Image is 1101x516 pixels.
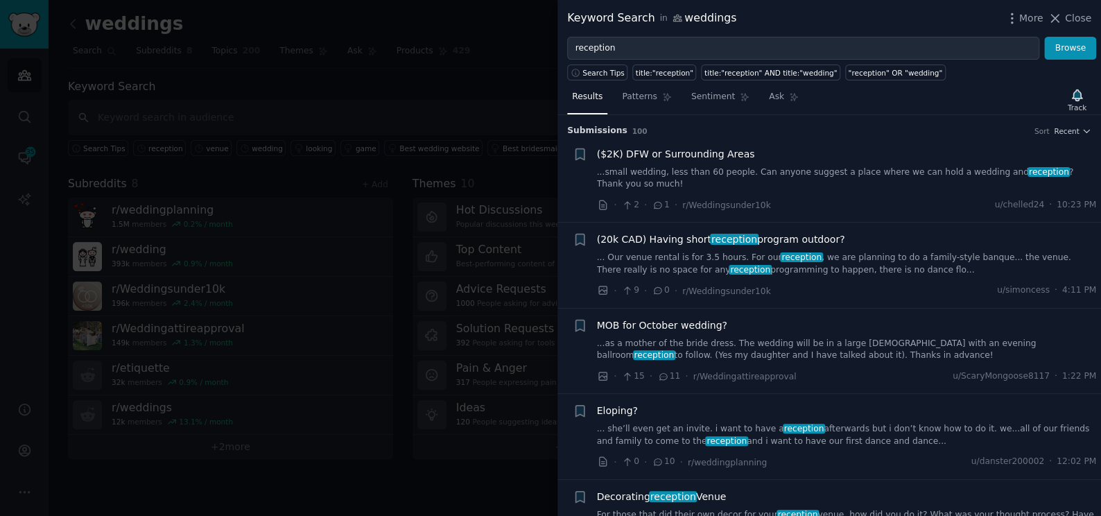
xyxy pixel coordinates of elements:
[567,37,1039,60] input: Try a keyword related to your business
[644,198,647,212] span: ·
[682,286,771,296] span: r/Weddingsunder10k
[597,318,727,333] a: MOB for October wedding?
[685,369,688,384] span: ·
[691,91,735,103] span: Sentiment
[1054,126,1091,136] button: Recent
[650,369,652,384] span: ·
[644,284,647,298] span: ·
[769,91,784,103] span: Ask
[686,86,754,114] a: Sentiment
[622,91,657,103] span: Patterns
[644,455,647,470] span: ·
[632,127,648,135] span: 100
[971,456,1043,468] span: u/danster200002
[1054,126,1079,136] span: Recent
[1049,456,1052,468] span: ·
[572,91,602,103] span: Results
[704,68,837,78] div: title:"reception" AND title:"wedding"
[1028,167,1070,177] span: reception
[617,86,676,114] a: Patterns
[1063,85,1091,114] button: Track
[652,199,669,212] span: 1
[597,147,755,162] a: ($2K) DFW or Surrounding Areas
[710,234,758,245] span: reception
[1057,456,1096,468] span: 12:02 PM
[621,199,639,212] span: 2
[621,456,639,468] span: 0
[621,284,639,297] span: 9
[614,455,616,470] span: ·
[597,252,1097,276] a: ... Our venue rental is for 3.5 hours. For ourreception, we are planning to do a family-style ban...
[567,10,736,27] div: Keyword Search weddings
[567,64,627,80] button: Search Tips
[994,199,1044,212] span: u/chelled24
[1055,284,1057,297] span: ·
[633,350,675,360] span: reception
[693,372,797,381] span: r/Weddingattireapproval
[1034,126,1050,136] div: Sort
[1044,37,1096,60] button: Browse
[649,491,697,502] span: reception
[621,370,644,383] span: 15
[675,284,677,298] span: ·
[1019,11,1043,26] span: More
[675,198,677,212] span: ·
[1057,199,1096,212] span: 10:23 PM
[567,86,607,114] a: Results
[1049,199,1052,212] span: ·
[1062,284,1096,297] span: 4:11 PM
[597,490,727,504] a: DecoratingreceptionVenue
[597,404,638,418] a: Eloping?
[848,68,942,78] div: "reception" OR "wedding"
[567,125,627,137] span: Submission s
[614,198,616,212] span: ·
[652,456,675,468] span: 10
[780,252,822,262] span: reception
[1005,11,1043,26] button: More
[1062,370,1096,383] span: 1:22 PM
[701,64,840,80] a: title:"reception" AND title:"wedding"
[597,423,1097,447] a: ... she’ll even get an invite. i want to have areceptionafterwards but i don’t know how to do it....
[764,86,804,114] a: Ask
[597,338,1097,362] a: ...as a mother of the bride dress. The wedding will be in a large [DEMOGRAPHIC_DATA] with an even...
[597,490,727,504] span: Decorating Venue
[636,68,693,78] div: title:"reception"
[597,232,845,247] a: (20k CAD) Having shortreceptionprogram outdoor?
[652,284,669,297] span: 0
[657,370,680,383] span: 11
[659,12,667,25] span: in
[614,369,616,384] span: ·
[845,64,946,80] a: "reception" OR "wedding"
[614,284,616,298] span: ·
[688,458,767,467] span: r/weddingplanning
[1055,370,1057,383] span: ·
[682,200,771,210] span: r/Weddingsunder10k
[997,284,1050,297] span: u/simoncess
[953,370,1050,383] span: u/ScaryMongoose8117
[1068,103,1086,112] div: Track
[582,68,625,78] span: Search Tips
[729,265,771,275] span: reception
[1048,11,1091,26] button: Close
[1065,11,1091,26] span: Close
[705,436,747,446] span: reception
[783,424,825,433] span: reception
[597,232,845,247] span: (20k CAD) Having short program outdoor?
[632,64,696,80] a: title:"reception"
[597,166,1097,191] a: ...small wedding, less than 60 people. Can anyone suggest a place where we can hold a wedding and...
[679,455,682,470] span: ·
